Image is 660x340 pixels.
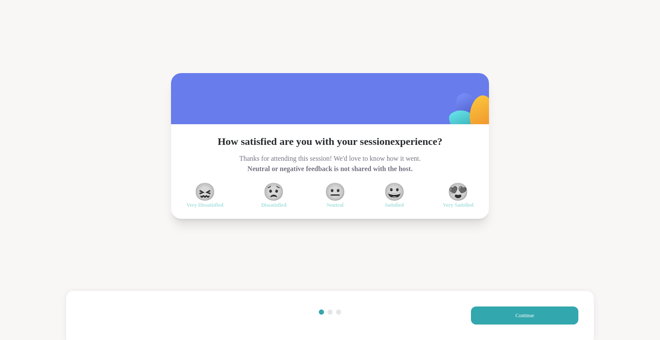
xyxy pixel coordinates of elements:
[471,306,578,325] button: Continue
[381,184,402,200] span: 😀
[443,184,464,200] span: 😍
[513,312,537,319] span: Continue
[328,184,349,200] span: 😐
[186,202,236,208] span: Very Dissatisfied
[226,164,434,174] b: Neutral or negative feedback is not shared with the host.
[378,202,404,208] span: Satisfied
[201,184,222,200] span: 😖
[271,184,293,200] span: 😟
[186,135,474,148] span: How satisfied are you with your session experience?
[433,202,474,208] span: Very Satisfied
[186,153,474,174] span: Thanks for attending this session! We'd love to know how it went.
[429,71,514,156] img: ShareWell Logomark
[264,202,299,208] span: Dissatisfied
[327,202,350,208] span: Neutral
